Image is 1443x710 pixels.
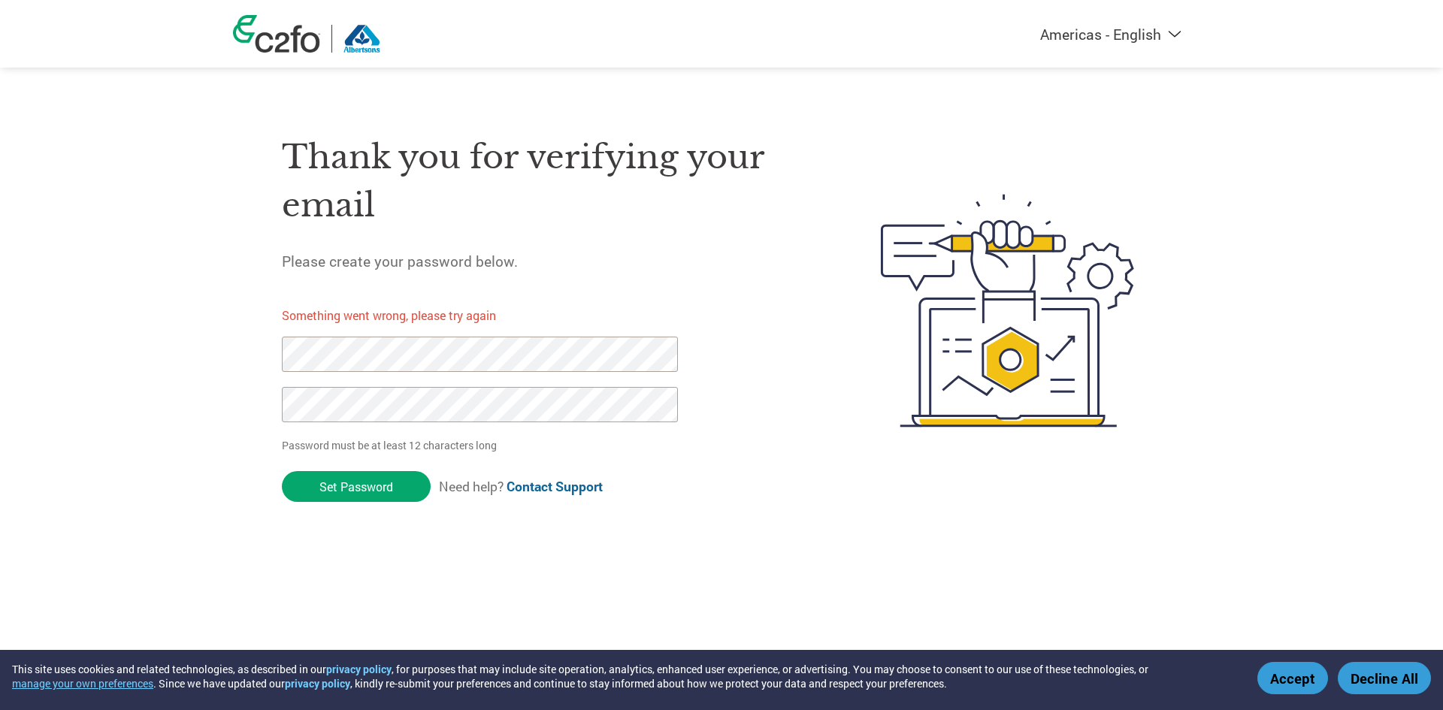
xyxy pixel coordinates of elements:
span: Need help? [439,478,603,495]
h5: Please create your password below. [282,252,809,270]
button: manage your own preferences [12,676,153,690]
img: Albertsons Companies [343,25,381,53]
img: c2fo logo [233,15,320,53]
a: privacy policy [326,662,392,676]
h1: Thank you for verifying your email [282,133,809,230]
input: Set Password [282,471,431,502]
p: Something went wrong, please try again [282,307,704,325]
button: Accept [1257,662,1328,694]
a: Contact Support [507,478,603,495]
div: This site uses cookies and related technologies, as described in our , for purposes that may incl... [12,662,1236,690]
p: Password must be at least 12 characters long [282,437,683,453]
button: Decline All [1338,662,1431,694]
img: create-password [854,111,1162,510]
a: privacy policy [285,676,350,690]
